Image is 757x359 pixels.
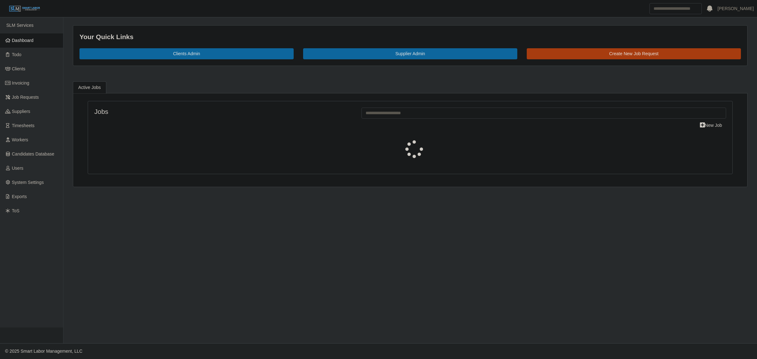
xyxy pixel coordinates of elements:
span: Clients [12,66,26,71]
span: © 2025 Smart Labor Management, LLC [5,349,82,354]
span: Users [12,166,24,171]
a: Supplier Admin [303,48,517,59]
span: System Settings [12,180,44,185]
span: Exports [12,194,27,199]
span: Todo [12,52,21,57]
img: SLM Logo [9,5,40,12]
a: Create New Job Request [527,48,741,59]
a: Active Jobs [73,81,106,94]
a: New Job [696,120,726,131]
span: Invoicing [12,80,29,85]
span: ToS [12,208,20,213]
span: SLM Services [6,23,33,28]
div: Your Quick Links [79,32,741,42]
input: Search [649,3,702,14]
span: Job Requests [12,95,39,100]
span: Suppliers [12,109,30,114]
span: Dashboard [12,38,34,43]
a: Clients Admin [79,48,294,59]
h4: Jobs [94,108,352,115]
span: Workers [12,137,28,142]
a: [PERSON_NAME] [718,5,754,12]
span: Timesheets [12,123,35,128]
span: Candidates Database [12,151,55,156]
